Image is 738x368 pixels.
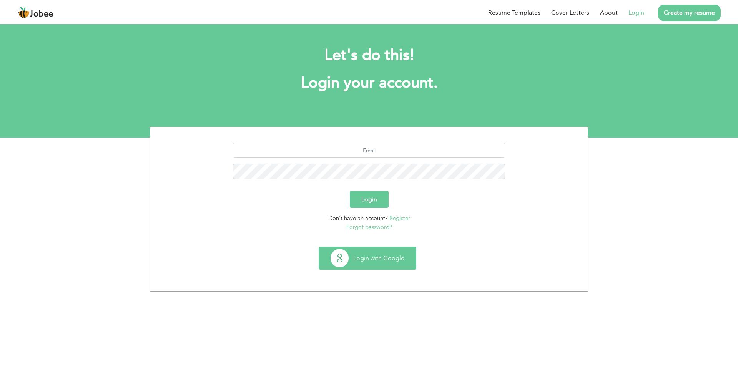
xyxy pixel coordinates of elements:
a: Create my resume [658,5,721,21]
span: Don't have an account? [328,214,388,222]
a: Jobee [17,7,53,19]
a: Forgot password? [346,223,392,231]
img: jobee.io [17,7,30,19]
a: Resume Templates [488,8,540,17]
a: About [600,8,618,17]
a: Login [628,8,644,17]
input: Email [233,143,505,158]
span: Jobee [30,10,53,18]
h2: Let's do this! [161,45,577,65]
button: Login [350,191,389,208]
a: Cover Letters [551,8,589,17]
h1: Login your account. [161,73,577,93]
button: Login with Google [319,247,416,269]
a: Register [389,214,410,222]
